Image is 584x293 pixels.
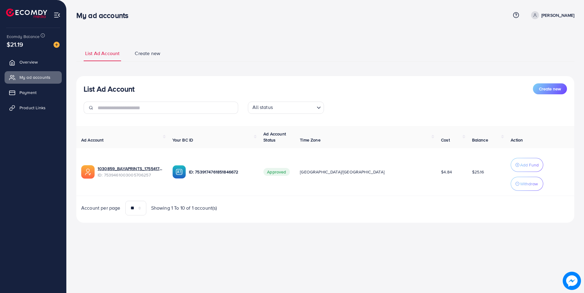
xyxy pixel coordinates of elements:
span: Approved [263,168,290,176]
span: Your BC ID [172,137,193,143]
img: ic-ba-acc.ded83a64.svg [172,165,186,179]
div: <span class='underline'>1030859_BAYAPRINTS_1755417584619</span></br>7539461003005706257 [98,166,163,178]
span: Action [511,137,523,143]
button: Create new [533,83,567,94]
img: image [563,272,581,290]
span: Time Zone [300,137,320,143]
span: Ecomdy Balance [7,33,40,40]
span: [GEOGRAPHIC_DATA]/[GEOGRAPHIC_DATA] [300,169,384,175]
span: ID: 7539461003005706257 [98,172,163,178]
span: Account per page [81,204,120,211]
button: Withdraw [511,177,543,191]
span: $21.19 [7,40,23,49]
span: Ad Account [81,137,104,143]
h3: My ad accounts [76,11,133,20]
button: Add Fund [511,158,543,172]
a: Overview [5,56,62,68]
span: List Ad Account [85,50,120,57]
img: image [54,42,60,48]
p: Withdraw [520,180,538,187]
p: [PERSON_NAME] [541,12,574,19]
span: Product Links [19,105,46,111]
span: Overview [19,59,38,65]
p: Add Fund [520,161,539,169]
span: Create new [539,86,561,92]
span: Payment [19,89,36,96]
span: $25.16 [472,169,484,175]
span: My ad accounts [19,74,50,80]
img: menu [54,12,61,19]
span: Create new [135,50,160,57]
input: Search for option [275,103,314,112]
a: [PERSON_NAME] [529,11,574,19]
span: Ad Account Status [263,131,286,143]
img: ic-ads-acc.e4c84228.svg [81,165,95,179]
a: My ad accounts [5,71,62,83]
span: $4.84 [441,169,452,175]
a: Payment [5,86,62,99]
span: Cost [441,137,450,143]
h3: List Ad Account [84,85,134,93]
p: ID: 7539174761851846672 [189,168,254,176]
span: Balance [472,137,488,143]
span: All status [251,103,274,112]
a: Product Links [5,102,62,114]
img: logo [6,9,47,18]
a: 1030859_BAYAPRINTS_1755417584619 [98,166,163,172]
div: Search for option [248,102,324,114]
span: Showing 1 To 10 of 1 account(s) [151,204,217,211]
